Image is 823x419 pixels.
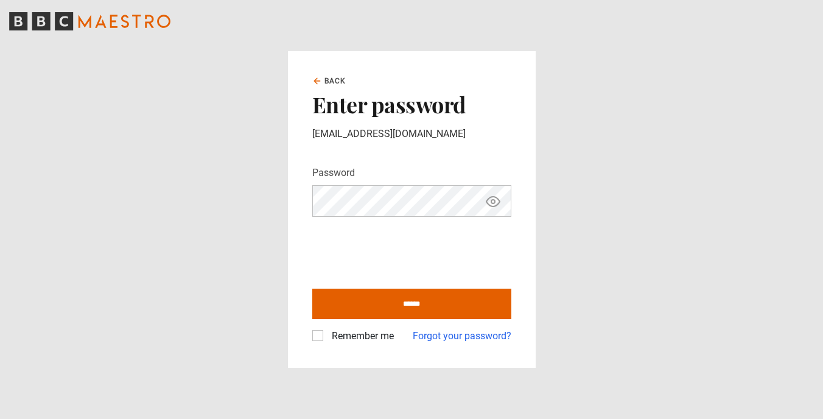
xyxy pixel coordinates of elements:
h2: Enter password [312,91,511,117]
span: Back [324,76,346,86]
a: Forgot your password? [413,329,511,343]
iframe: reCAPTCHA [312,227,497,274]
button: Show password [483,191,503,212]
p: [EMAIL_ADDRESS][DOMAIN_NAME] [312,127,511,141]
label: Remember me [327,329,394,343]
label: Password [312,166,355,180]
svg: BBC Maestro [9,12,170,30]
a: Back [312,76,346,86]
